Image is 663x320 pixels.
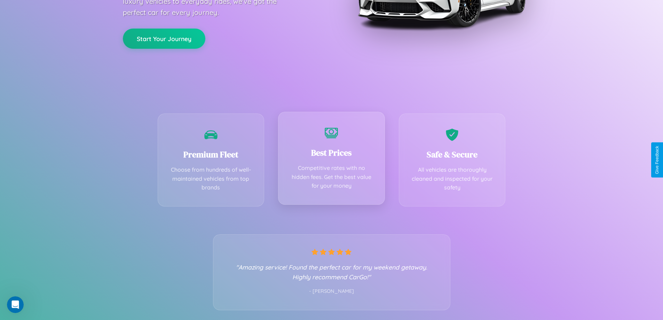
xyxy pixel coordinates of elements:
h3: Best Prices [289,147,374,158]
p: Choose from hundreds of well-maintained vehicles from top brands [168,165,254,192]
p: - [PERSON_NAME] [227,287,436,296]
div: Give Feedback [655,146,660,174]
iframe: Intercom live chat [7,296,24,313]
button: Start Your Journey [123,29,205,49]
h3: Premium Fleet [168,149,254,160]
p: Competitive rates with no hidden fees. Get the best value for your money [289,164,374,190]
h3: Safe & Secure [410,149,495,160]
p: "Amazing service! Found the perfect car for my weekend getaway. Highly recommend CarGo!" [227,262,436,282]
p: All vehicles are thoroughly cleaned and inspected for your safety [410,165,495,192]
